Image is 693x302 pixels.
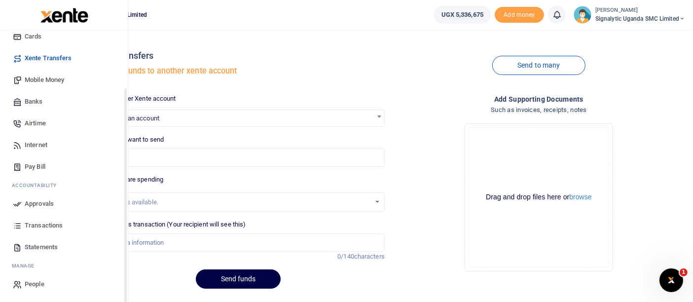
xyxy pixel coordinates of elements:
[25,279,44,289] span: People
[659,268,683,292] iframe: Intercom live chat
[595,6,685,15] small: [PERSON_NAME]
[465,123,613,271] div: File Uploader
[8,156,120,178] a: Pay Bill
[100,197,370,207] div: No options available.
[8,91,120,113] a: Banks
[39,11,88,18] a: logo-small logo-large logo-large
[495,7,544,23] li: Toup your wallet
[574,6,591,24] img: profile-user
[93,110,384,125] span: Search for an account
[92,66,385,76] h5: Transfer funds to another xente account
[469,192,608,202] div: Drag and drop files here or
[92,149,385,167] input: UGX
[8,193,120,215] a: Approvals
[17,262,35,269] span: anage
[441,10,483,20] span: UGX 5,336,675
[337,253,354,260] span: 0/140
[574,6,685,24] a: profile-user [PERSON_NAME] Signalytic Uganda SMC Limited
[19,182,57,189] span: countability
[495,7,544,23] span: Add money
[25,199,54,209] span: Approvals
[8,26,120,47] a: Cards
[25,162,45,172] span: Pay Bill
[495,10,544,18] a: Add money
[595,14,685,23] span: Signalytic Uganda SMC Limited
[680,268,688,276] span: 1
[92,94,176,104] label: Select another Xente account
[393,94,685,105] h4: Add supporting Documents
[393,105,685,115] h4: Such as invoices, receipts, notes
[92,220,246,229] label: Memo for this transaction (Your recipient will see this)
[25,32,42,41] span: Cards
[434,6,491,24] a: UGX 5,336,675
[25,242,58,252] span: Statements
[92,233,385,252] input: Enter extra information
[354,253,385,260] span: characters
[8,69,120,91] a: Mobile Money
[25,221,63,230] span: Transactions
[8,134,120,156] a: Internet
[25,118,46,128] span: Airtime
[25,53,72,63] span: Xente Transfers
[8,258,120,273] li: M
[569,193,591,200] button: browse
[25,97,43,107] span: Banks
[92,50,385,61] h4: Xente transfers
[8,215,120,236] a: Transactions
[492,56,585,75] a: Send to many
[8,236,120,258] a: Statements
[196,269,281,289] button: Send funds
[430,6,495,24] li: Wallet ballance
[8,178,120,193] li: Ac
[92,110,385,127] span: Search for an account
[25,140,47,150] span: Internet
[40,8,88,23] img: logo-large
[8,47,120,69] a: Xente Transfers
[25,75,64,85] span: Mobile Money
[8,273,120,295] a: People
[8,113,120,134] a: Airtime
